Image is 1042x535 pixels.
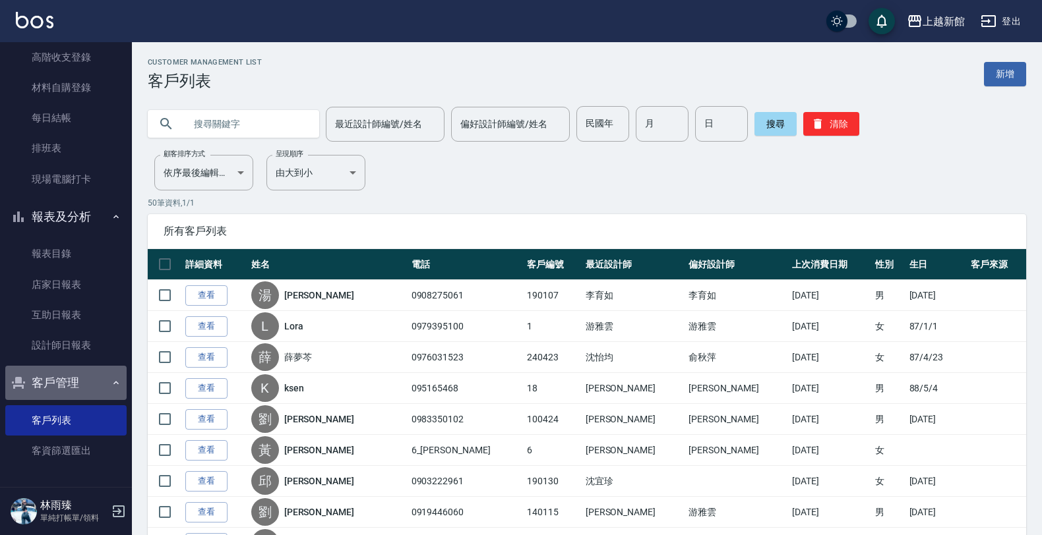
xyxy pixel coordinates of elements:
[524,497,582,528] td: 140115
[284,351,312,364] a: 薛夢芩
[582,373,686,404] td: [PERSON_NAME]
[185,378,228,399] a: 查看
[872,435,905,466] td: 女
[906,249,968,280] th: 生日
[524,249,582,280] th: 客戶編號
[251,343,279,371] div: 薛
[5,164,127,194] a: 現場電腦打卡
[185,409,228,430] a: 查看
[5,239,127,269] a: 報表目錄
[185,285,228,306] a: 查看
[5,300,127,330] a: 互助日報表
[408,497,524,528] td: 0919446060
[251,467,279,495] div: 邱
[906,404,968,435] td: [DATE]
[11,498,37,524] img: Person
[789,435,872,466] td: [DATE]
[284,289,354,302] a: [PERSON_NAME]
[685,342,789,373] td: 俞秋萍
[40,499,107,512] h5: 林雨臻
[967,249,1026,280] th: 客戶來源
[582,342,686,373] td: 沈怡均
[5,72,127,103] a: 材料自購登錄
[906,466,968,497] td: [DATE]
[5,103,127,133] a: 每日結帳
[251,281,279,309] div: 湯
[185,316,228,337] a: 查看
[582,404,686,435] td: [PERSON_NAME]
[5,366,127,400] button: 客戶管理
[524,404,582,435] td: 100424
[872,373,905,404] td: 男
[5,436,127,466] a: 客資篩選匯出
[276,149,303,159] label: 呈現順序
[251,312,279,340] div: L
[148,197,1026,209] p: 50 筆資料, 1 / 1
[789,249,872,280] th: 上次消費日期
[789,280,872,311] td: [DATE]
[251,436,279,464] div: 黃
[872,497,905,528] td: 男
[872,342,905,373] td: 女
[408,373,524,404] td: 095165468
[284,381,304,395] a: ksen
[789,342,872,373] td: [DATE]
[872,249,905,280] th: 性別
[872,466,905,497] td: 女
[5,330,127,360] a: 設計師日報表
[902,8,970,35] button: 上越新館
[284,412,354,426] a: [PERSON_NAME]
[284,474,354,488] a: [PERSON_NAME]
[408,466,524,497] td: 0903222961
[164,225,1010,238] span: 所有客戶列表
[906,342,968,373] td: 87/4/23
[789,373,872,404] td: [DATE]
[582,497,686,528] td: [PERSON_NAME]
[185,502,228,522] a: 查看
[408,342,524,373] td: 0976031523
[906,311,968,342] td: 87/1/1
[582,435,686,466] td: [PERSON_NAME]
[408,435,524,466] td: 6_[PERSON_NAME]
[872,311,905,342] td: 女
[5,133,127,163] a: 排班表
[754,112,797,136] button: 搜尋
[872,404,905,435] td: 男
[975,9,1026,34] button: 登出
[582,280,686,311] td: 李育如
[408,311,524,342] td: 0979395100
[906,497,968,528] td: [DATE]
[5,200,127,234] button: 報表及分析
[5,405,127,436] a: 客戶列表
[582,311,686,342] td: 游雅雲
[182,249,248,280] th: 詳細資料
[685,435,789,466] td: [PERSON_NAME]
[408,249,524,280] th: 電話
[524,435,582,466] td: 6
[869,8,895,34] button: save
[154,155,253,190] div: 依序最後編輯時間
[685,497,789,528] td: 游雅雲
[685,311,789,342] td: 游雅雲
[524,311,582,342] td: 1
[164,149,205,159] label: 顧客排序方式
[582,466,686,497] td: 沈宜珍
[906,373,968,404] td: 88/5/4
[984,62,1026,86] a: 新增
[408,404,524,435] td: 0983350102
[5,42,127,72] a: 高階收支登錄
[923,13,965,30] div: 上越新館
[789,311,872,342] td: [DATE]
[40,512,107,524] p: 單純打帳單/領料
[284,505,354,519] a: [PERSON_NAME]
[685,249,789,280] th: 偏好設計師
[148,72,262,90] h3: 客戶列表
[284,443,354,457] a: [PERSON_NAME]
[803,112,859,136] button: 清除
[789,497,872,528] td: [DATE]
[685,280,789,311] td: 李育如
[148,58,262,67] h2: Customer Management List
[185,347,228,368] a: 查看
[872,280,905,311] td: 男
[789,466,872,497] td: [DATE]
